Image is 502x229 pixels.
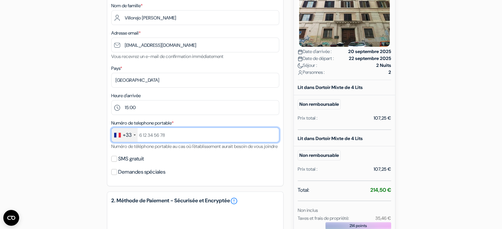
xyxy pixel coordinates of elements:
small: Numéro de téléphone portable au cas où l'établissement aurait besoin de vous joindre [111,143,278,149]
label: Nom de famille [111,2,143,9]
strong: 2 [388,69,391,76]
div: 107,25 € [374,115,391,122]
strong: 214,50 € [370,186,391,193]
small: Non remboursable [298,99,341,109]
h5: 2. Méthode de Paiement - Sécurisée et Encryptée [111,197,279,205]
strong: 20 septembre 2025 [348,48,391,55]
b: Lit dans Dortoir Mixte de 4 Lits [298,84,363,90]
small: 35,46 € [375,215,391,221]
label: Numéro de telephone portable [111,120,174,127]
span: Date de départ : [298,55,334,62]
label: Adresse email [111,30,141,37]
button: Abrir el widget CMP [3,210,19,226]
img: moon.svg [298,63,303,68]
div: Prix total : [298,166,318,173]
strong: 2 Nuits [376,62,391,69]
small: Taxes et frais de propriété: [298,215,349,221]
span: Total: [298,186,309,194]
span: 214 points [350,223,367,229]
div: France: +33 [112,128,138,142]
small: Vous recevrez un e-mail de confirmation immédiatement [111,53,223,59]
img: calendar.svg [298,56,303,61]
div: +33 [123,131,132,139]
img: calendar.svg [298,49,303,54]
a: error_outline [230,197,238,205]
label: SMS gratuit [118,154,144,163]
label: Heure d'arrivée [111,92,141,99]
input: Entrer le nom de famille [111,10,279,25]
span: Date d'arrivée : [298,48,332,55]
b: Lit dans Dortoir Mixte de 4 Lits [298,135,363,141]
div: Prix total : [298,115,318,122]
strong: 22 septembre 2025 [349,55,391,62]
small: Non inclus [298,207,318,213]
input: 6 12 34 56 78 [111,128,279,142]
img: user_icon.svg [298,70,303,75]
label: Demandes spéciales [118,167,165,177]
span: Séjour : [298,62,317,69]
label: Pays [111,65,122,72]
input: Entrer adresse e-mail [111,38,279,52]
small: Non remboursable [298,150,341,160]
span: Personnes : [298,69,325,76]
div: 107,25 € [374,166,391,173]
